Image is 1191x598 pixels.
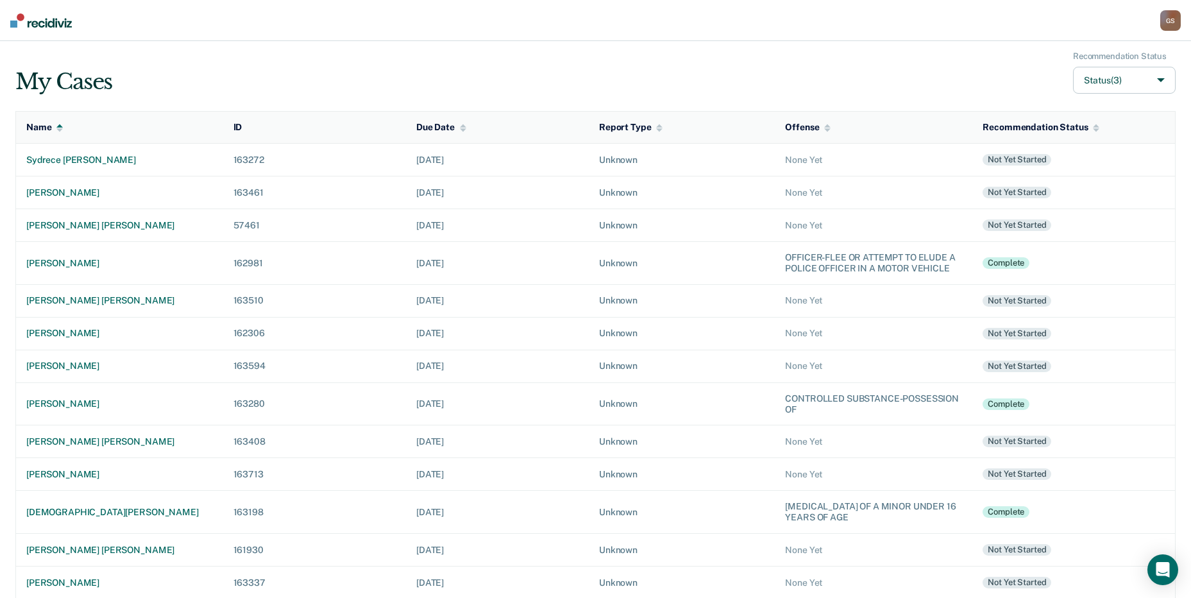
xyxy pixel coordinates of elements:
[26,507,213,518] div: [DEMOGRAPHIC_DATA][PERSON_NAME]
[983,361,1051,372] div: Not yet started
[406,242,589,285] td: [DATE]
[223,382,406,425] td: 163280
[26,295,213,306] div: [PERSON_NAME] [PERSON_NAME]
[983,187,1051,198] div: Not yet started
[223,317,406,350] td: 162306
[589,284,775,317] td: Unknown
[785,393,962,415] div: CONTROLLED SUBSTANCE-POSSESSION OF
[785,220,962,231] div: None Yet
[26,545,213,556] div: [PERSON_NAME] [PERSON_NAME]
[1160,10,1181,31] div: G S
[785,469,962,480] div: None Yet
[223,350,406,382] td: 163594
[406,425,589,458] td: [DATE]
[983,328,1051,339] div: Not yet started
[26,155,213,166] div: sydrece [PERSON_NAME]
[589,382,775,425] td: Unknown
[983,436,1051,447] div: Not yet started
[1160,10,1181,31] button: GS
[26,361,213,372] div: [PERSON_NAME]
[406,284,589,317] td: [DATE]
[983,577,1051,588] div: Not yet started
[785,187,962,198] div: None Yet
[983,506,1029,518] div: Complete
[785,501,962,523] div: [MEDICAL_DATA] OF A MINOR UNDER 16 YEARS OF AGE
[589,176,775,209] td: Unknown
[406,491,589,534] td: [DATE]
[1147,554,1178,585] div: Open Intercom Messenger
[785,122,831,133] div: Offense
[983,154,1051,166] div: Not yet started
[983,219,1051,231] div: Not yet started
[589,491,775,534] td: Unknown
[406,533,589,566] td: [DATE]
[26,187,213,198] div: [PERSON_NAME]
[1073,67,1176,94] button: Status(3)
[406,350,589,382] td: [DATE]
[223,209,406,242] td: 57461
[785,361,962,372] div: None Yet
[589,425,775,458] td: Unknown
[589,458,775,491] td: Unknown
[406,209,589,242] td: [DATE]
[589,144,775,176] td: Unknown
[26,258,213,269] div: [PERSON_NAME]
[223,176,406,209] td: 163461
[223,242,406,285] td: 162981
[983,468,1051,480] div: Not yet started
[589,350,775,382] td: Unknown
[416,122,466,133] div: Due Date
[589,533,775,566] td: Unknown
[983,295,1051,307] div: Not yet started
[10,13,72,28] img: Recidiviz
[983,398,1029,410] div: Complete
[406,317,589,350] td: [DATE]
[26,577,213,588] div: [PERSON_NAME]
[26,469,213,480] div: [PERSON_NAME]
[785,436,962,447] div: None Yet
[589,209,775,242] td: Unknown
[26,122,63,133] div: Name
[406,458,589,491] td: [DATE]
[785,328,962,339] div: None Yet
[785,295,962,306] div: None Yet
[785,577,962,588] div: None Yet
[223,284,406,317] td: 163510
[589,317,775,350] td: Unknown
[1073,51,1167,62] div: Recommendation Status
[15,69,112,95] div: My Cases
[223,533,406,566] td: 161930
[785,545,962,556] div: None Yet
[983,544,1051,556] div: Not yet started
[223,144,406,176] td: 163272
[223,491,406,534] td: 163198
[26,436,213,447] div: [PERSON_NAME] [PERSON_NAME]
[983,257,1029,269] div: Complete
[26,328,213,339] div: [PERSON_NAME]
[589,242,775,285] td: Unknown
[983,122,1099,133] div: Recommendation Status
[599,122,663,133] div: Report Type
[406,144,589,176] td: [DATE]
[406,382,589,425] td: [DATE]
[785,155,962,166] div: None Yet
[26,220,213,231] div: [PERSON_NAME] [PERSON_NAME]
[406,176,589,209] td: [DATE]
[223,458,406,491] td: 163713
[785,252,962,274] div: OFFICER-FLEE OR ATTEMPT TO ELUDE A POLICE OFFICER IN A MOTOR VEHICLE
[233,122,242,133] div: ID
[26,398,213,409] div: [PERSON_NAME]
[223,425,406,458] td: 163408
